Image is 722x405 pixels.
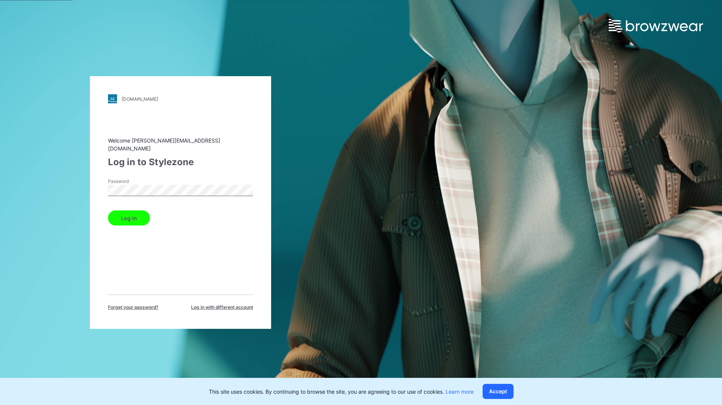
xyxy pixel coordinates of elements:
[122,96,158,102] div: [DOMAIN_NAME]
[108,137,253,152] div: Welcome [PERSON_NAME][EMAIL_ADDRESS][DOMAIN_NAME]
[108,155,253,169] div: Log in to Stylezone
[209,388,474,396] p: This site uses cookies. By continuing to browse the site, you are agreeing to our use of cookies.
[108,210,150,226] button: Log in
[108,94,253,103] a: [DOMAIN_NAME]
[191,304,253,311] span: Log in with different account
[446,388,474,395] a: Learn more
[108,178,161,185] label: Password
[108,94,117,103] img: stylezone-logo.562084cfcfab977791bfbf7441f1a819.svg
[483,384,514,399] button: Accept
[609,19,703,32] img: browzwear-logo.e42bd6dac1945053ebaf764b6aa21510.svg
[108,304,159,311] span: Forget your password?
